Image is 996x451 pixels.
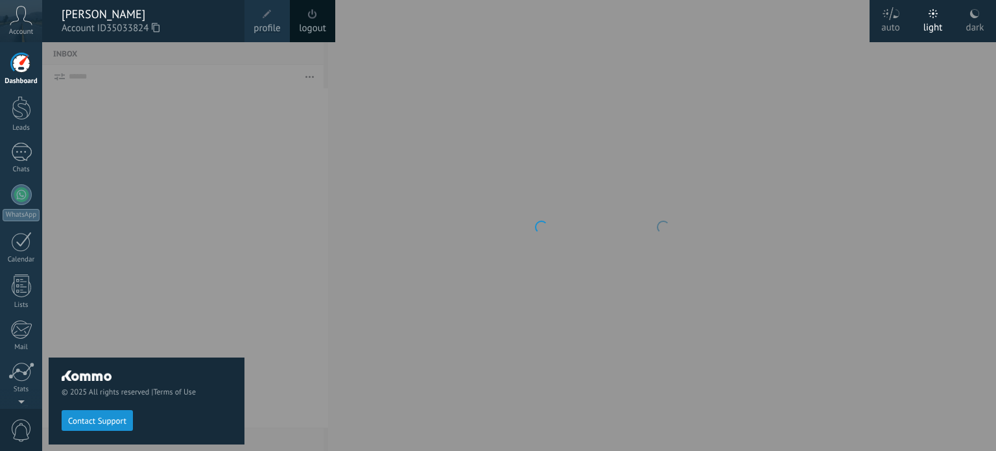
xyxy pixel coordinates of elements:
[299,21,326,36] a: logout
[3,165,40,174] div: Chats
[62,387,231,397] span: © 2025 All rights reserved |
[881,8,900,42] div: auto
[3,385,40,394] div: Stats
[3,301,40,310] div: Lists
[106,21,160,36] span: 35033824
[62,415,133,425] a: Contact Support
[3,256,40,264] div: Calendar
[68,417,126,426] span: Contact Support
[3,343,40,352] div: Mail
[254,21,280,36] span: profile
[3,209,40,221] div: WhatsApp
[153,387,196,397] a: Terms of Use
[62,410,133,431] button: Contact Support
[3,77,40,86] div: Dashboard
[9,28,33,36] span: Account
[3,124,40,132] div: Leads
[62,21,231,36] span: Account ID
[62,7,231,21] div: [PERSON_NAME]
[966,8,984,42] div: dark
[923,8,943,42] div: light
